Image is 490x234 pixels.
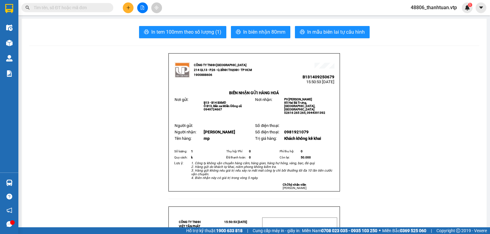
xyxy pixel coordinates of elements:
[6,180,13,186] img: warehouse-icon
[321,228,377,233] strong: 0708 023 035 - 0935 103 250
[303,75,334,79] span: B131409250679
[204,101,226,104] span: B13 - B14 BXMĐ
[144,29,149,35] span: printer
[283,186,307,190] span: [PERSON_NAME]
[204,136,209,141] span: mp
[123,2,134,13] button: plus
[151,28,221,36] span: In tem 100mm theo số lượng (1)
[194,63,252,76] strong: CÔNG TY TNHH [GEOGRAPHIC_DATA] 214 QL13 - P.26 - Q.BÌNH THẠNH - TP HCM 1900888606
[140,6,145,10] span: file-add
[295,26,370,38] button: printerIn mẫu biên lai tự cấu hình
[25,6,30,10] span: search
[34,4,106,11] input: Tìm tên, số ĐT hoặc mã đơn
[465,5,470,10] img: icon-new-feature
[253,227,300,234] span: Cung cấp máy in - giấy in:
[284,98,312,101] span: PV [PERSON_NAME]
[301,150,303,153] span: 0
[174,161,183,165] span: Lưu ý:
[284,111,325,114] span: 02616 265 265, 0944391392
[431,227,432,234] span: |
[468,3,472,7] sup: 1
[224,220,247,224] span: 15:50:53 [DATE]
[249,156,251,159] span: 0
[6,194,12,199] span: question-circle
[469,3,471,7] span: 1
[229,91,279,95] strong: BIÊN NHẬN GỬI HÀNG HOÁ
[175,97,188,102] span: Nơi gửi:
[175,123,193,128] span: Người gửi:
[6,221,12,227] span: message
[126,6,130,10] span: plus
[6,55,13,61] img: warehouse-icon
[306,80,334,84] span: 15:50:53 [DATE]
[6,207,12,213] span: notification
[154,6,159,10] span: aim
[191,150,193,153] span: 1
[284,130,309,134] span: 0981921079
[300,29,305,35] span: printer
[186,227,243,234] span: Hỗ trợ kỹ thuật:
[379,229,381,232] span: ⚪️
[406,4,462,11] span: 48806_thanhtuan.vtp
[173,148,190,154] td: Số lượng:
[6,70,13,77] img: solution-icon
[5,4,13,13] img: logo-vxr
[302,227,377,234] span: Miền Nam
[255,97,272,102] span: Nơi nhận:
[307,28,365,36] span: In mẫu biên lai tự cấu hình
[151,2,162,13] button: aim
[255,136,277,141] span: Trị giá hàng:
[216,228,243,233] strong: 1900 633 818
[279,154,300,161] td: Còn lại:
[175,136,191,141] span: Tên hàng:
[284,136,321,141] span: Khách không kê khai
[175,130,196,134] span: Người nhận:
[175,62,190,78] img: logo
[179,220,201,228] strong: CÔNG TY TNHH VIỆT TÂN PHÁT
[249,150,251,153] span: 0
[204,108,222,111] span: 0949724667
[284,101,315,111] span: 85 Hai Bà Trưng, [GEOGRAPHIC_DATA], [GEOGRAPHIC_DATA]
[204,130,235,134] span: [PERSON_NAME]
[225,148,248,154] td: Thụ hộ/ Phí
[191,161,332,180] em: 1. Công ty không vận chuyển hàng cấm, hàng gian, hàng hư hỏng, vàng, bạc, đá quý. 2. Hàng gửi do ...
[279,148,300,154] td: Phí thu hộ:
[400,228,426,233] strong: 0369 525 060
[236,29,241,35] span: printer
[456,228,460,233] span: copyright
[139,26,226,38] button: printerIn tem 100mm theo số lượng (1)
[476,2,486,13] button: caret-down
[283,183,306,186] strong: Chữ ký nhân viên
[204,104,242,108] span: Ô B13, Bến xe Miền Đông cũ
[255,123,279,128] span: Số điện thoại:
[301,156,311,159] span: 50.000
[6,40,13,46] img: warehouse-icon
[191,156,193,159] span: k
[231,26,290,38] button: printerIn biên nhận 80mm
[173,154,190,161] td: Quy cách:
[382,227,426,234] span: Miền Bắc
[247,227,248,234] span: |
[6,24,13,31] img: warehouse-icon
[243,28,285,36] span: In biên nhận 80mm
[137,2,148,13] button: file-add
[225,154,248,161] td: Đã thanh toán:
[478,5,484,10] span: caret-down
[255,130,279,134] span: Số điện thoại:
